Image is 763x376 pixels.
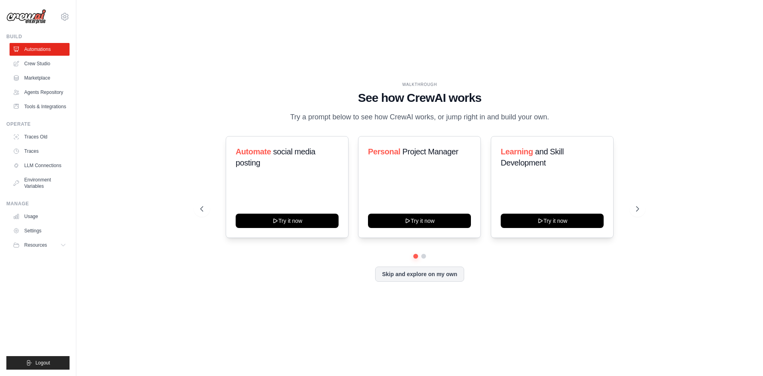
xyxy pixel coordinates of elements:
span: Logout [35,360,50,366]
span: Automate [236,147,271,156]
button: Logout [6,356,70,370]
span: and Skill Development [501,147,564,167]
span: Project Manager [403,147,459,156]
a: Usage [10,210,70,223]
span: Resources [24,242,47,248]
a: Environment Variables [10,173,70,193]
a: Tools & Integrations [10,100,70,113]
div: WALKTHROUGH [200,82,639,88]
button: Try it now [501,214,604,228]
a: Automations [10,43,70,56]
span: Learning [501,147,533,156]
button: Try it now [236,214,339,228]
div: Build [6,33,70,40]
span: social media posting [236,147,316,167]
a: Marketplace [10,72,70,84]
a: LLM Connections [10,159,70,172]
a: Agents Repository [10,86,70,99]
h1: See how CrewAI works [200,91,639,105]
button: Try it now [368,214,471,228]
a: Traces Old [10,131,70,143]
p: Try a prompt below to see how CrewAI works, or jump right in and build your own. [286,111,553,123]
a: Settings [10,224,70,237]
a: Crew Studio [10,57,70,70]
button: Resources [10,239,70,251]
div: Manage [6,201,70,207]
img: Logo [6,9,46,24]
span: Personal [368,147,400,156]
div: Operate [6,121,70,127]
button: Skip and explore on my own [375,267,464,282]
a: Traces [10,145,70,158]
